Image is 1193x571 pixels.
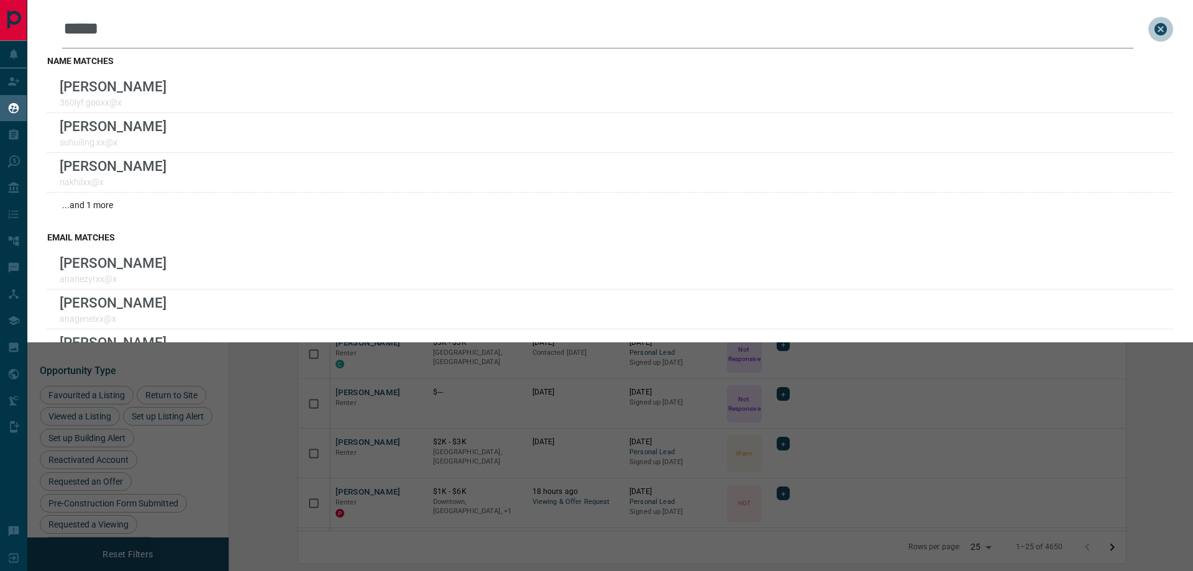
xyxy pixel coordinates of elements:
[1148,17,1173,42] button: close search bar
[60,118,167,134] p: [PERSON_NAME]
[60,78,167,94] p: [PERSON_NAME]
[60,177,167,187] p: nakhilxx@x
[60,255,167,271] p: [PERSON_NAME]
[60,314,167,324] p: anagenelxx@x
[60,334,167,350] p: [PERSON_NAME]
[47,193,1173,217] div: ...and 1 more
[60,98,167,107] p: 360lyf.gooxx@x
[60,137,167,147] p: suhuiling.xx@x
[60,274,167,284] p: ananezyrxx@x
[47,232,1173,242] h3: email matches
[47,56,1173,66] h3: name matches
[60,158,167,174] p: [PERSON_NAME]
[60,295,167,311] p: [PERSON_NAME]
